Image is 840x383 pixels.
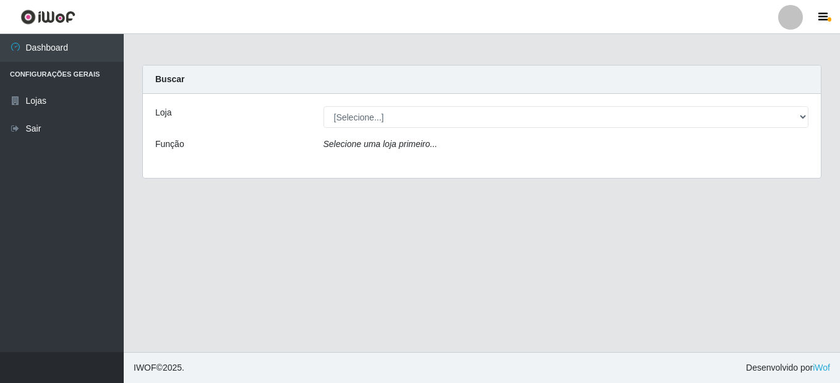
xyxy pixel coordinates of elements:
strong: Buscar [155,74,184,84]
label: Função [155,138,184,151]
img: CoreUI Logo [20,9,75,25]
a: iWof [813,363,830,372]
label: Loja [155,106,171,119]
span: © 2025 . [134,361,184,374]
span: Desenvolvido por [746,361,830,374]
i: Selecione uma loja primeiro... [324,139,437,149]
span: IWOF [134,363,156,372]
